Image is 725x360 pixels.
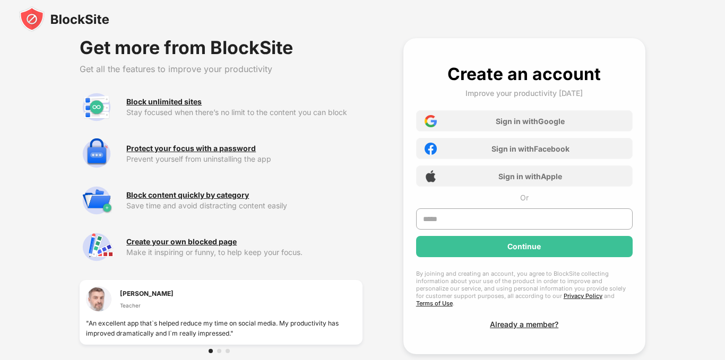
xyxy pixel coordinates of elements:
[447,64,601,84] div: Create an account
[126,201,362,210] div: Save time and avoid distracting content easily
[416,300,453,307] a: Terms of Use
[126,238,237,246] div: Create your own blocked page
[126,144,256,153] div: Protect your focus with a password
[564,292,602,300] a: Privacy Policy
[498,172,562,181] div: Sign in with Apple
[490,320,558,329] div: Already a member?
[126,155,362,163] div: Prevent yourself from uninstalling the app
[465,89,583,98] div: Improve your productivity [DATE]
[425,115,437,127] img: google-icon.png
[520,193,529,202] div: Or
[491,144,569,153] div: Sign in with Facebook
[126,191,249,199] div: Block content quickly by category
[126,108,362,117] div: Stay focused when there’s no limit to the content you can block
[19,6,109,32] img: blocksite-icon-black.svg
[80,137,114,171] img: premium-password-protection.svg
[80,64,362,74] div: Get all the features to improve your productivity
[120,301,174,310] div: Teacher
[80,230,114,264] img: premium-customize-block-page.svg
[496,117,565,126] div: Sign in with Google
[80,183,114,217] img: premium-category.svg
[507,242,541,251] div: Continue
[86,318,356,338] div: "An excellent app that`s helped reduce my time on social media. My productivity has improved dram...
[425,170,437,182] img: apple-icon.png
[120,288,174,298] div: [PERSON_NAME]
[416,270,633,307] div: By joining and creating an account, you agree to BlockSite collecting information about your use ...
[86,286,111,312] img: testimonial-1.jpg
[126,98,202,106] div: Block unlimited sites
[425,143,437,155] img: facebook-icon.png
[126,248,362,257] div: Make it inspiring or funny, to help keep your focus.
[80,90,114,124] img: premium-unlimited-blocklist.svg
[80,38,362,57] div: Get more from BlockSite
